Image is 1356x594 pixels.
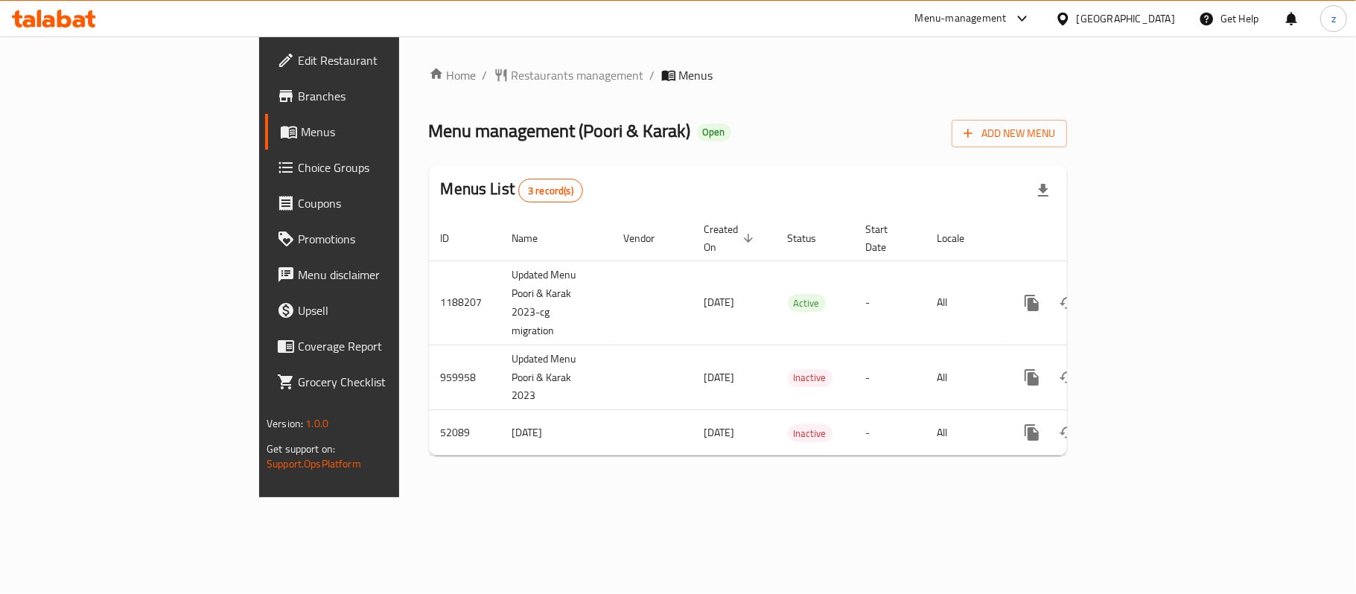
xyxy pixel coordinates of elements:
span: Choice Groups [298,159,474,176]
span: Name [512,229,558,247]
div: Total records count [518,179,583,202]
span: ID [441,229,469,247]
span: Promotions [298,230,474,248]
span: Locale [938,229,984,247]
a: Branches [265,78,486,114]
span: Edit Restaurant [298,51,474,69]
div: Inactive [788,369,833,387]
span: Status [788,229,836,247]
span: Inactive [788,369,833,386]
span: Branches [298,87,474,105]
a: Menus [265,114,486,150]
span: Inactive [788,425,833,442]
a: Coverage Report [265,328,486,364]
span: Menus [679,66,713,84]
span: 3 record(s) [519,184,582,198]
td: All [926,410,1002,456]
span: Menu disclaimer [298,266,474,284]
span: Upsell [298,301,474,319]
div: Inactive [788,424,833,442]
span: Vendor [624,229,675,247]
h2: Menus List [441,178,583,202]
span: Add New Menu [964,124,1055,143]
span: Active [788,295,826,312]
span: [DATE] [704,293,735,312]
span: Coupons [298,194,474,212]
span: Start Date [866,220,908,256]
td: All [926,261,1002,345]
div: Export file [1025,173,1061,208]
span: Restaurants management [512,66,644,84]
div: Menu-management [915,10,1007,28]
a: Upsell [265,293,486,328]
td: - [854,345,926,410]
button: Change Status [1050,285,1086,321]
span: Open [697,126,731,138]
span: Grocery Checklist [298,373,474,391]
table: enhanced table [429,216,1169,456]
span: Version: [267,414,303,433]
button: more [1014,285,1050,321]
a: Grocery Checklist [265,364,486,400]
a: Coupons [265,185,486,221]
div: Active [788,294,826,312]
span: [DATE] [704,368,735,387]
span: Menu management ( Poori & Karak ) [429,114,691,147]
a: Promotions [265,221,486,257]
th: Actions [1002,216,1169,261]
button: Change Status [1050,415,1086,450]
a: Choice Groups [265,150,486,185]
button: more [1014,360,1050,395]
a: Restaurants management [494,66,644,84]
td: - [854,410,926,456]
nav: breadcrumb [429,66,1067,84]
button: Add New Menu [952,120,1067,147]
span: Created On [704,220,758,256]
span: Menus [301,123,474,141]
li: / [650,66,655,84]
div: [GEOGRAPHIC_DATA] [1077,10,1175,27]
a: Menu disclaimer [265,257,486,293]
span: z [1331,10,1336,27]
td: - [854,261,926,345]
span: Get support on: [267,439,335,459]
div: Open [697,124,731,141]
td: All [926,345,1002,410]
span: [DATE] [704,423,735,442]
td: Updated Menu Poori & Karak 2023-cg migration [500,261,612,345]
td: [DATE] [500,410,612,456]
a: Support.OpsPlatform [267,454,361,473]
span: Coverage Report [298,337,474,355]
td: Updated Menu Poori & Karak 2023 [500,345,612,410]
button: more [1014,415,1050,450]
button: Change Status [1050,360,1086,395]
span: 1.0.0 [305,414,328,433]
a: Edit Restaurant [265,42,486,78]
